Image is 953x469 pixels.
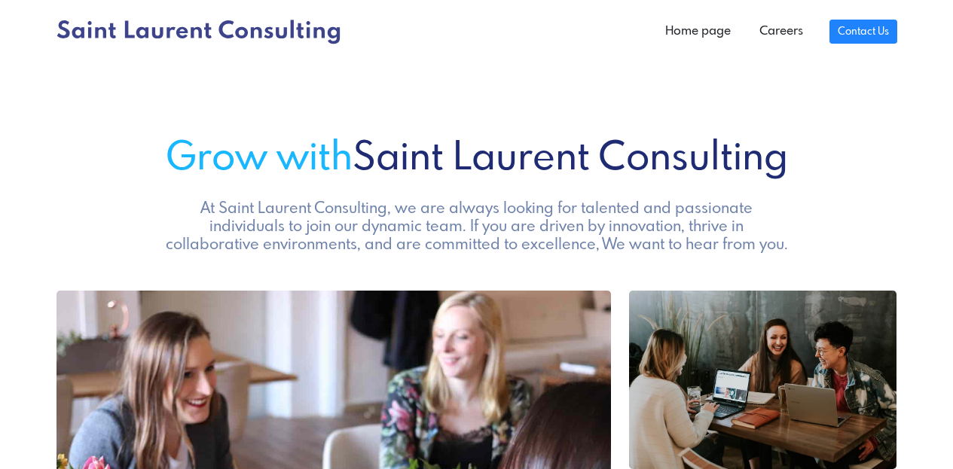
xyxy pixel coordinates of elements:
[745,17,817,47] a: Careers
[161,200,792,254] h5: At Saint Laurent Consulting, we are always looking for talented and passionate individuals to joi...
[57,136,897,182] h1: Saint Laurent Consulting
[166,139,353,178] span: Grow with
[651,17,745,47] a: Home page
[829,20,896,44] a: Contact Us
